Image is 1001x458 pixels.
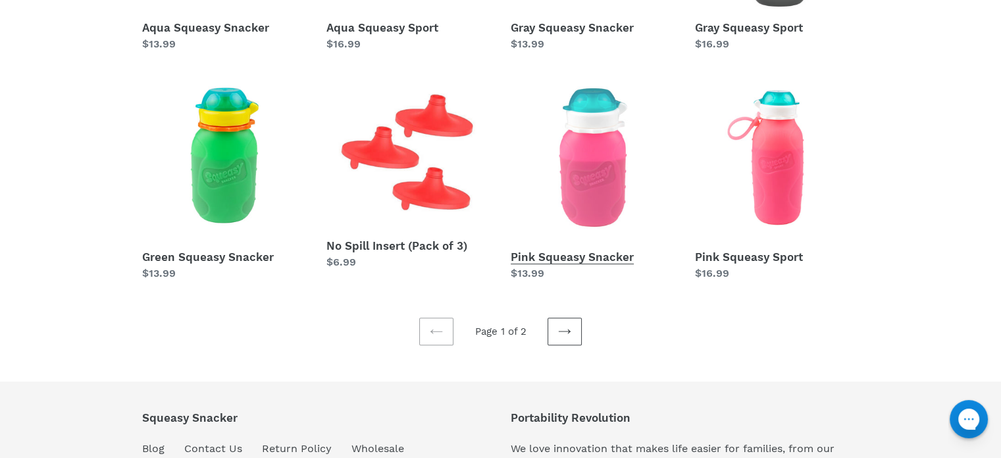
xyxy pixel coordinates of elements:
[262,442,332,455] a: Return Policy
[142,442,165,455] a: Blog
[351,442,404,455] a: Wholesale
[142,411,404,424] p: Squeasy Snacker
[457,324,544,339] li: Page 1 of 2
[184,442,242,455] a: Contact Us
[511,411,860,424] p: Portability Revolution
